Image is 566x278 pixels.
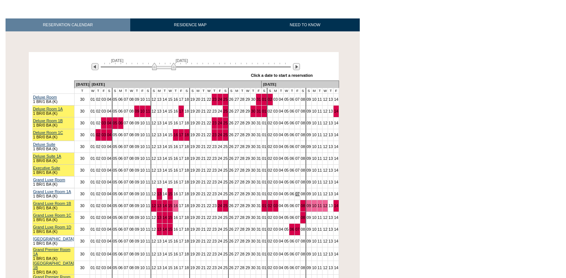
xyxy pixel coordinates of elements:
[201,156,206,161] a: 21
[96,133,100,137] a: 02
[101,121,106,125] a: 03
[152,97,156,102] a: 12
[179,97,183,102] a: 17
[240,144,245,149] a: 28
[312,133,317,137] a: 10
[90,97,95,102] a: 01
[140,156,145,161] a: 10
[201,97,206,102] a: 21
[273,97,278,102] a: 03
[107,121,111,125] a: 04
[307,97,311,102] a: 09
[190,121,195,125] a: 19
[179,121,183,125] a: 17
[223,109,228,113] a: 25
[80,156,84,161] a: 30
[207,109,211,113] a: 22
[328,97,333,102] a: 13
[168,156,172,161] a: 15
[318,156,322,161] a: 11
[184,156,189,161] a: 18
[223,156,228,161] a: 25
[157,97,162,102] a: 13
[323,133,327,137] a: 12
[218,156,222,161] a: 24
[268,121,272,125] a: 02
[250,18,360,31] a: NEED TO KNOW
[124,133,128,137] a: 07
[295,109,300,113] a: 07
[173,97,178,102] a: 16
[312,121,317,125] a: 10
[80,133,84,137] a: 30
[251,144,255,149] a: 30
[80,97,84,102] a: 30
[201,121,206,125] a: 21
[229,156,234,161] a: 26
[245,109,250,113] a: 29
[135,109,139,113] a: 09
[163,156,167,161] a: 14
[168,133,172,137] a: 15
[163,97,167,102] a: 14
[107,156,111,161] a: 04
[96,109,100,113] a: 02
[256,156,261,161] a: 31
[135,168,139,172] a: 09
[168,97,172,102] a: 15
[268,144,272,149] a: 02
[328,109,333,113] a: 13
[118,156,123,161] a: 06
[334,109,338,113] a: 14
[207,133,211,137] a: 22
[301,144,305,149] a: 08
[90,168,95,172] a: 01
[262,144,266,149] a: 01
[129,121,134,125] a: 08
[118,133,123,137] a: 06
[184,121,189,125] a: 18
[190,133,195,137] a: 19
[118,121,123,125] a: 06
[130,18,251,31] a: RESIDENCE MAP
[124,156,128,161] a: 07
[168,144,172,149] a: 15
[101,168,106,172] a: 03
[101,133,106,137] a: 03
[124,121,128,125] a: 07
[307,109,311,113] a: 09
[284,133,289,137] a: 05
[113,109,117,113] a: 05
[273,133,278,137] a: 03
[307,121,311,125] a: 09
[229,133,234,137] a: 26
[157,144,162,149] a: 13
[124,168,128,172] a: 07
[318,144,322,149] a: 11
[80,109,84,113] a: 30
[290,133,294,137] a: 06
[173,133,178,137] a: 16
[152,121,156,125] a: 12
[251,97,255,102] a: 30
[256,144,261,149] a: 31
[235,144,239,149] a: 27
[312,156,317,161] a: 10
[279,156,283,161] a: 04
[323,156,327,161] a: 12
[157,109,162,113] a: 13
[146,133,150,137] a: 11
[229,144,234,149] a: 26
[312,144,317,149] a: 10
[251,121,255,125] a: 30
[146,121,150,125] a: 11
[33,95,57,99] a: Deluxe Room
[146,168,150,172] a: 11
[179,133,183,137] a: 17
[129,144,134,149] a: 08
[157,133,162,137] a: 13
[124,109,128,113] a: 07
[318,133,322,137] a: 11
[96,168,100,172] a: 02
[190,97,195,102] a: 19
